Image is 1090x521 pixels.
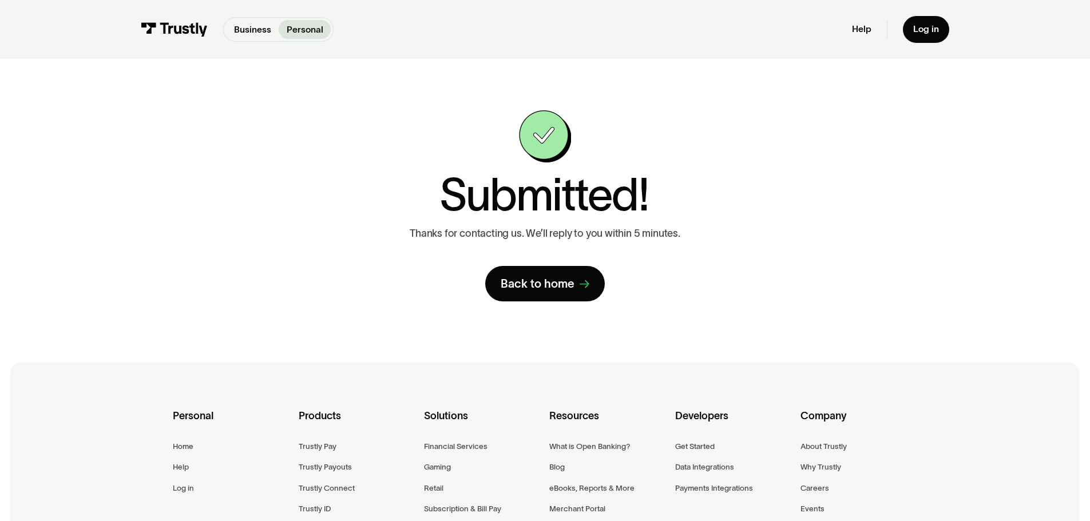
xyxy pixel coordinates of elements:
[173,408,289,440] div: Personal
[549,460,565,474] a: Blog
[173,460,189,474] a: Help
[800,440,847,453] a: About Trustly
[549,482,635,495] a: eBooks, Reports & More
[234,23,271,37] p: Business
[675,408,791,440] div: Developers
[424,502,501,515] a: Subscription & Bill Pay
[800,460,841,474] a: Why Trustly
[141,22,208,37] img: Trustly Logo
[299,440,336,453] a: Trustly Pay
[287,23,323,37] p: Personal
[913,23,939,35] div: Log in
[675,440,715,453] a: Get Started
[852,23,871,35] a: Help
[501,276,574,291] div: Back to home
[410,228,680,240] p: Thanks for contacting us. We’ll reply to you within 5 minutes.
[800,482,829,495] a: Careers
[675,460,734,474] a: Data Integrations
[424,440,487,453] a: Financial Services
[299,408,415,440] div: Products
[800,408,917,440] div: Company
[173,440,193,453] a: Home
[549,408,665,440] div: Resources
[424,408,540,440] div: Solutions
[299,460,352,474] a: Trustly Payouts
[299,482,355,495] a: Trustly Connect
[424,460,451,474] a: Gaming
[549,440,630,453] a: What is Open Banking?
[226,20,279,39] a: Business
[549,502,605,515] a: Merchant Portal
[485,266,605,301] a: Back to home
[800,502,825,515] a: Events
[279,20,331,39] a: Personal
[903,16,949,43] a: Log in
[439,173,648,217] h1: Submitted!
[173,482,194,495] a: Log in
[675,482,753,495] a: Payments Integrations
[299,502,331,515] a: Trustly ID
[424,482,443,495] a: Retail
